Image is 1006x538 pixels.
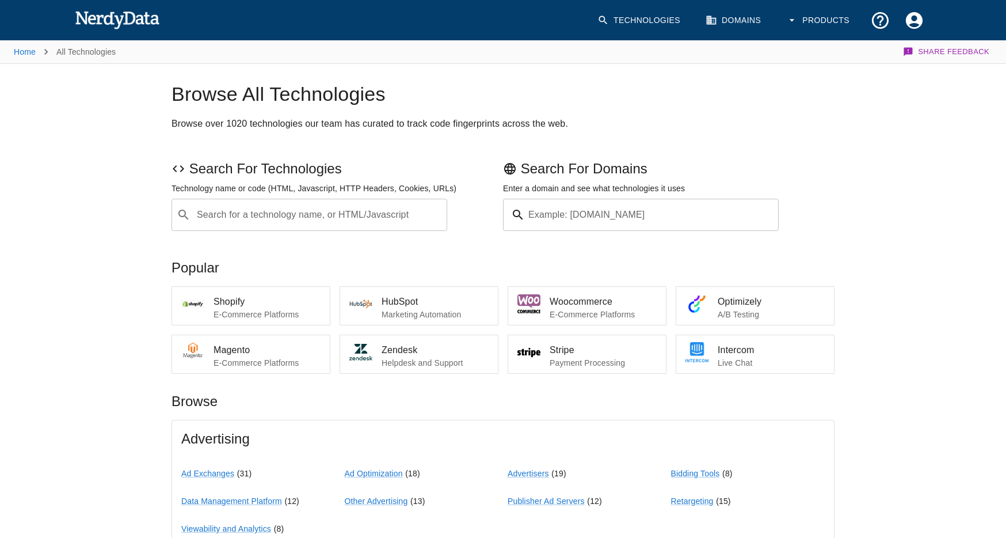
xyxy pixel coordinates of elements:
[75,8,159,31] img: NerdyData.com
[718,343,825,357] span: Intercom
[676,286,834,325] a: OptimizelyA/B Testing
[382,309,489,320] p: Marketing Automation
[14,40,116,63] nav: breadcrumb
[382,343,489,357] span: Zendesk
[181,497,282,506] a: Data Management Platform
[550,295,657,309] span: Woocommerce
[503,183,834,194] p: Enter a domain and see what technologies it uses
[503,160,834,178] p: Search For Domains
[274,524,284,533] span: ( 8 )
[382,357,489,369] p: Helpdesk and Support
[284,497,299,506] span: ( 12 )
[718,357,825,369] p: Live Chat
[237,469,252,478] span: ( 31 )
[901,40,992,63] button: Share Feedback
[550,357,657,369] p: Payment Processing
[508,469,549,478] a: Advertisers
[345,497,408,506] a: Other Advertising
[722,469,733,478] span: ( 8 )
[340,286,498,325] a: HubSpotMarketing Automation
[718,295,825,309] span: Optimizely
[508,286,666,325] a: WoocommerceE-Commerce Platforms
[779,3,859,37] button: Products
[590,3,689,37] a: Technologies
[550,343,657,357] span: Stripe
[699,3,770,37] a: Domains
[587,497,602,506] span: ( 12 )
[172,335,330,374] a: MagentoE-Commerce Platforms
[172,160,503,178] p: Search For Technologies
[172,183,503,194] p: Technology name or code (HTML, Javascript, HTTP Headers, Cookies, URLs)
[172,116,834,132] h2: Browse over 1020 technologies our team has curated to track code fingerprints across the web.
[214,357,321,369] p: E-Commerce Platforms
[214,295,321,309] span: Shopify
[508,497,585,506] a: Publisher Ad Servers
[172,82,834,107] h1: Browse All Technologies
[172,286,330,325] a: ShopifyE-Commerce Platforms
[172,392,834,411] p: Browse
[508,335,666,374] a: StripePayment Processing
[671,469,720,478] a: Bidding Tools
[863,3,897,37] button: Support and Documentation
[382,295,489,309] span: HubSpot
[550,309,657,320] p: E-Commerce Platforms
[181,469,234,478] a: Ad Exchanges
[181,524,271,533] a: Viewability and Analytics
[181,430,825,448] span: Advertising
[671,497,714,506] a: Retargeting
[172,259,834,277] p: Popular
[340,335,498,374] a: ZendeskHelpdesk and Support
[345,469,403,478] a: Ad Optimization
[718,309,825,320] p: A/B Testing
[14,47,36,56] a: Home
[56,46,116,58] p: All Technologies
[214,343,321,357] span: Magento
[716,497,731,506] span: ( 15 )
[551,469,566,478] span: ( 19 )
[405,469,420,478] span: ( 18 )
[214,309,321,320] p: E-Commerce Platforms
[410,497,425,506] span: ( 13 )
[676,335,834,374] a: IntercomLive Chat
[897,3,931,37] button: Account Settings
